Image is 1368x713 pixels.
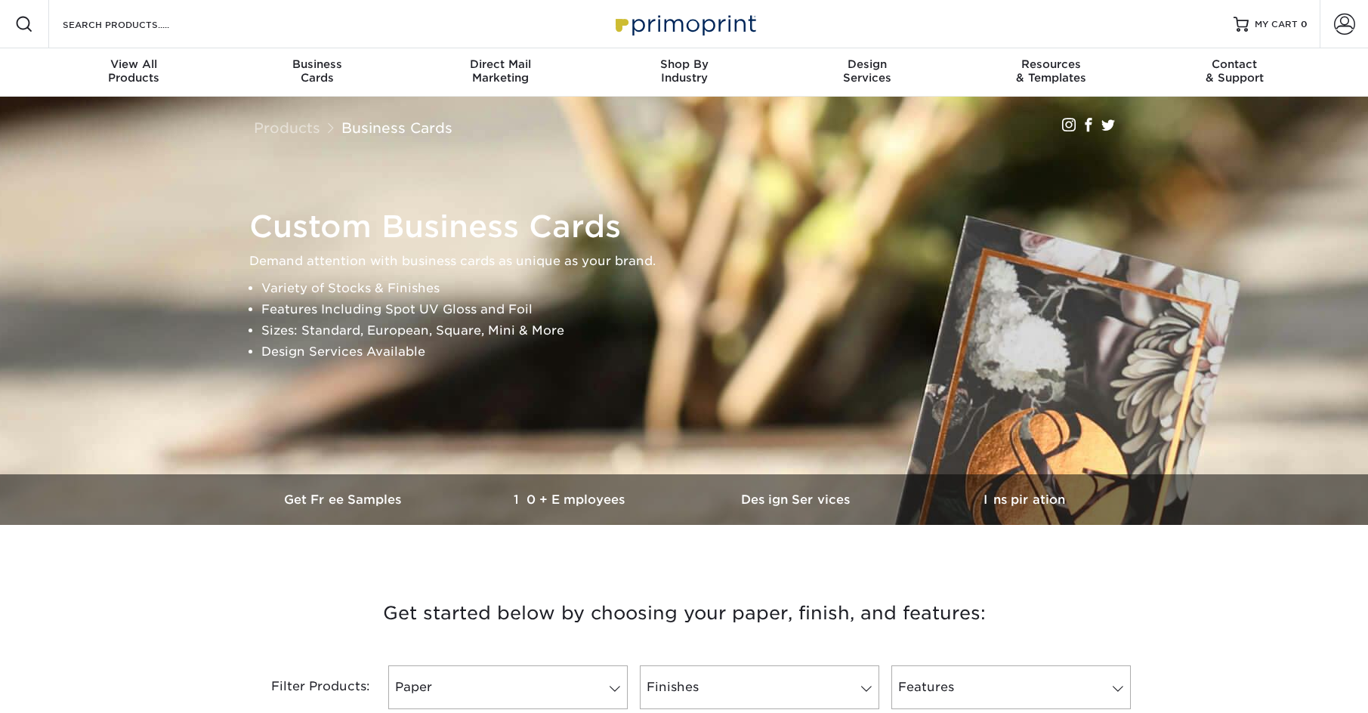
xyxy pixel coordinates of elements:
[640,665,879,709] a: Finishes
[388,665,628,709] a: Paper
[592,57,776,85] div: Industry
[261,341,1133,363] li: Design Services Available
[254,119,320,136] a: Products
[776,57,959,71] span: Design
[261,320,1133,341] li: Sizes: Standard, European, Square, Mini & More
[261,278,1133,299] li: Variety of Stocks & Finishes
[249,251,1133,272] p: Demand attention with business cards as unique as your brand.
[959,57,1143,85] div: & Templates
[225,57,409,71] span: Business
[61,15,208,33] input: SEARCH PRODUCTS.....
[409,48,592,97] a: Direct MailMarketing
[592,48,776,97] a: Shop ByIndustry
[609,8,760,40] img: Primoprint
[42,57,226,71] span: View All
[231,665,382,709] div: Filter Products:
[42,57,226,85] div: Products
[592,57,776,71] span: Shop By
[261,299,1133,320] li: Features Including Spot UV Gloss and Foil
[959,48,1143,97] a: Resources& Templates
[1255,18,1298,31] span: MY CART
[1143,57,1326,71] span: Contact
[242,579,1126,647] h3: Get started below by choosing your paper, finish, and features:
[341,119,452,136] a: Business Cards
[911,474,1138,525] a: Inspiration
[231,492,458,507] h3: Get Free Samples
[458,492,684,507] h3: 10+ Employees
[911,492,1138,507] h3: Inspiration
[1143,48,1326,97] a: Contact& Support
[776,57,959,85] div: Services
[409,57,592,71] span: Direct Mail
[684,492,911,507] h3: Design Services
[891,665,1131,709] a: Features
[225,57,409,85] div: Cards
[225,48,409,97] a: BusinessCards
[684,474,911,525] a: Design Services
[959,57,1143,71] span: Resources
[1143,57,1326,85] div: & Support
[776,48,959,97] a: DesignServices
[231,474,458,525] a: Get Free Samples
[409,57,592,85] div: Marketing
[1301,19,1308,29] span: 0
[42,48,226,97] a: View AllProducts
[249,208,1133,245] h1: Custom Business Cards
[458,474,684,525] a: 10+ Employees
